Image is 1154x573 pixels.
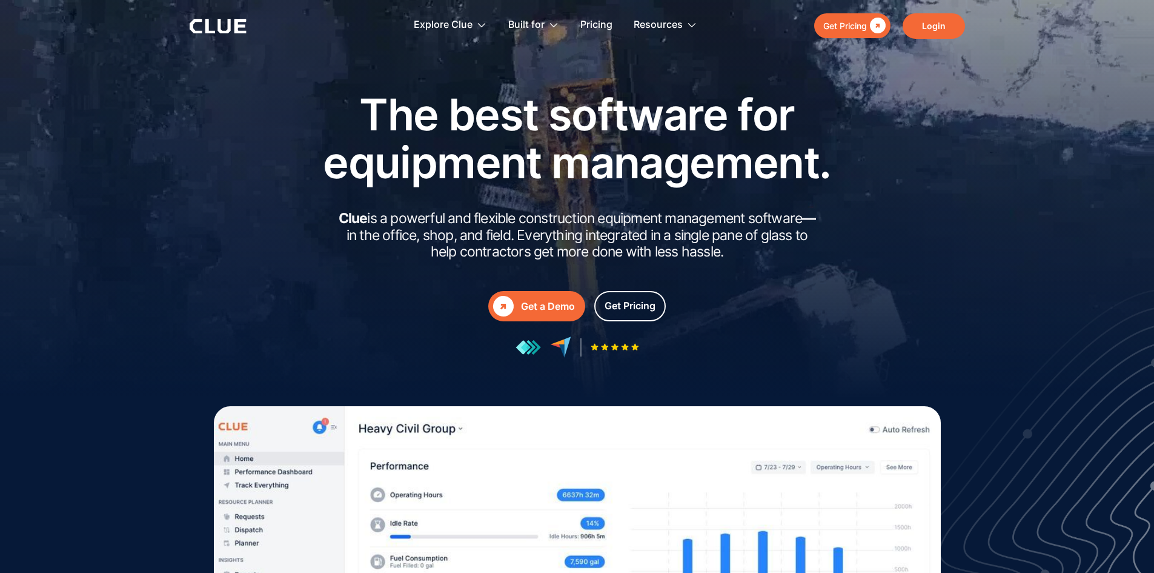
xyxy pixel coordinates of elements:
iframe: Chat Widget [936,403,1154,573]
img: Five-star rating icon [591,343,639,351]
a: Get Pricing [594,291,666,321]
div: Get a Demo [521,299,575,314]
div: Resources [634,6,697,44]
h1: The best software for equipment management. [305,90,850,186]
div: Get Pricing [605,298,655,313]
a: Get Pricing [814,13,890,38]
div: Built for [508,6,545,44]
h2: is a powerful and flexible construction equipment management software in the office, shop, and fi... [335,210,820,261]
div: Explore Clue [414,6,487,44]
div: Resources [634,6,683,44]
div:  [867,18,886,33]
a: Get a Demo [488,291,585,321]
div: Built for [508,6,559,44]
a: Login [903,13,965,39]
img: reviews at capterra [550,337,571,358]
div: Get Pricing [823,18,867,33]
a: Pricing [580,6,612,44]
img: reviews at getapp [516,340,541,355]
div:  [493,296,514,317]
strong: Clue [339,210,368,227]
strong: — [802,210,815,227]
div: Explore Clue [414,6,473,44]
